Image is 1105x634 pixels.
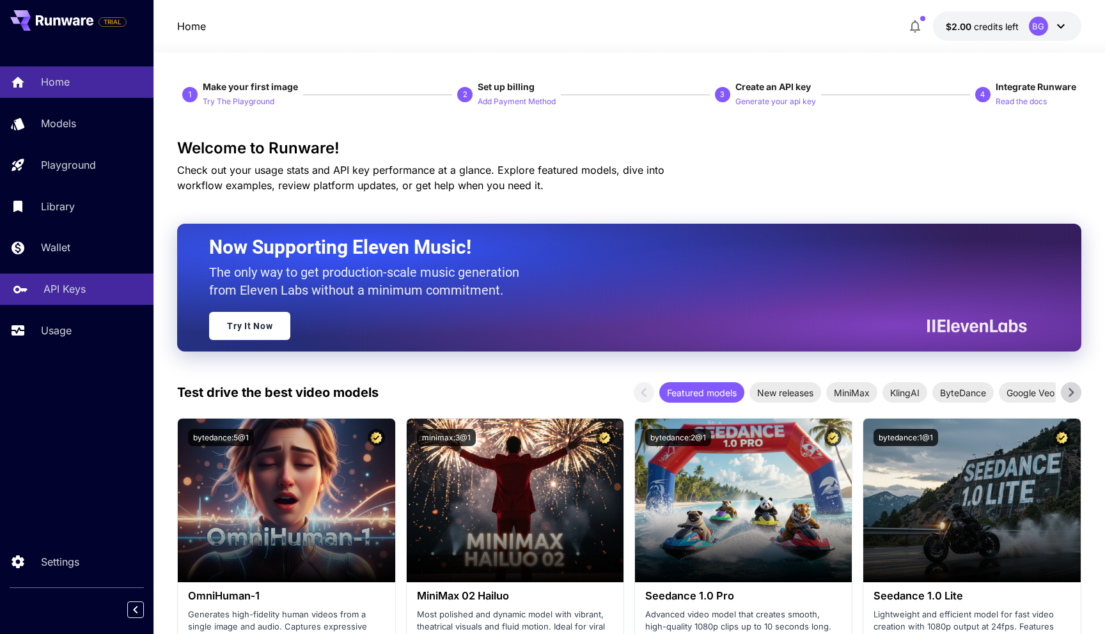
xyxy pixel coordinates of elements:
[209,312,290,340] a: Try It Now
[932,382,994,403] div: ByteDance
[203,96,274,108] p: Try The Playground
[863,419,1080,582] img: alt
[209,235,1017,259] h2: Now Supporting Eleven Music!
[98,14,127,29] span: Add your payment card to enable full platform functionality.
[478,96,556,108] p: Add Payment Method
[203,93,274,109] button: Try The Playground
[826,382,877,403] div: MiniMax
[177,164,664,192] span: Check out your usage stats and API key performance at a glance. Explore featured models, dive int...
[203,81,298,92] span: Make your first image
[41,116,76,131] p: Models
[645,590,842,602] h3: Seedance 1.0 Pro
[596,429,613,446] button: Certified Model – Vetted for best performance and includes a commercial license.
[946,21,974,32] span: $2.00
[417,429,476,446] button: minimax:3@1
[407,419,623,582] img: alt
[209,263,529,299] p: The only way to get production-scale music generation from Eleven Labs without a minimum commitment.
[933,12,1081,41] button: $2.00BG
[980,89,985,100] p: 4
[999,382,1062,403] div: Google Veo
[735,93,816,109] button: Generate your api key
[996,81,1076,92] span: Integrate Runware
[368,429,385,446] button: Certified Model – Vetted for best performance and includes a commercial license.
[41,74,70,89] p: Home
[749,386,821,399] span: New releases
[996,96,1047,108] p: Read the docs
[41,240,70,255] p: Wallet
[188,590,384,602] h3: OmniHuman‑1
[478,93,556,109] button: Add Payment Method
[41,157,96,173] p: Playground
[874,590,1070,602] h3: Seedance 1.0 Lite
[127,601,144,618] button: Collapse sidebar
[188,429,254,446] button: bytedance:5@1
[1029,17,1048,36] div: BG
[463,89,467,100] p: 2
[974,21,1019,32] span: credits left
[826,386,877,399] span: MiniMax
[635,419,852,582] img: alt
[735,81,811,92] span: Create an API key
[659,386,744,399] span: Featured models
[996,93,1047,109] button: Read the docs
[999,386,1062,399] span: Google Veo
[137,598,153,621] div: Collapse sidebar
[177,19,206,34] nav: breadcrumb
[882,386,927,399] span: KlingAI
[177,383,379,402] p: Test drive the best video models
[188,89,192,100] p: 1
[735,96,816,108] p: Generate your api key
[417,590,613,602] h3: MiniMax 02 Hailuo
[659,382,744,403] div: Featured models
[946,20,1019,33] div: $2.00
[178,419,395,582] img: alt
[99,17,126,27] span: TRIAL
[874,429,938,446] button: bytedance:1@1
[932,386,994,399] span: ByteDance
[645,429,711,446] button: bytedance:2@1
[882,382,927,403] div: KlingAI
[720,89,725,100] p: 3
[41,554,79,569] p: Settings
[41,199,75,214] p: Library
[177,19,206,34] a: Home
[1053,429,1070,446] button: Certified Model – Vetted for best performance and includes a commercial license.
[177,139,1081,157] h3: Welcome to Runware!
[43,281,86,297] p: API Keys
[478,81,535,92] span: Set up billing
[824,429,842,446] button: Certified Model – Vetted for best performance and includes a commercial license.
[749,382,821,403] div: New releases
[41,323,72,338] p: Usage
